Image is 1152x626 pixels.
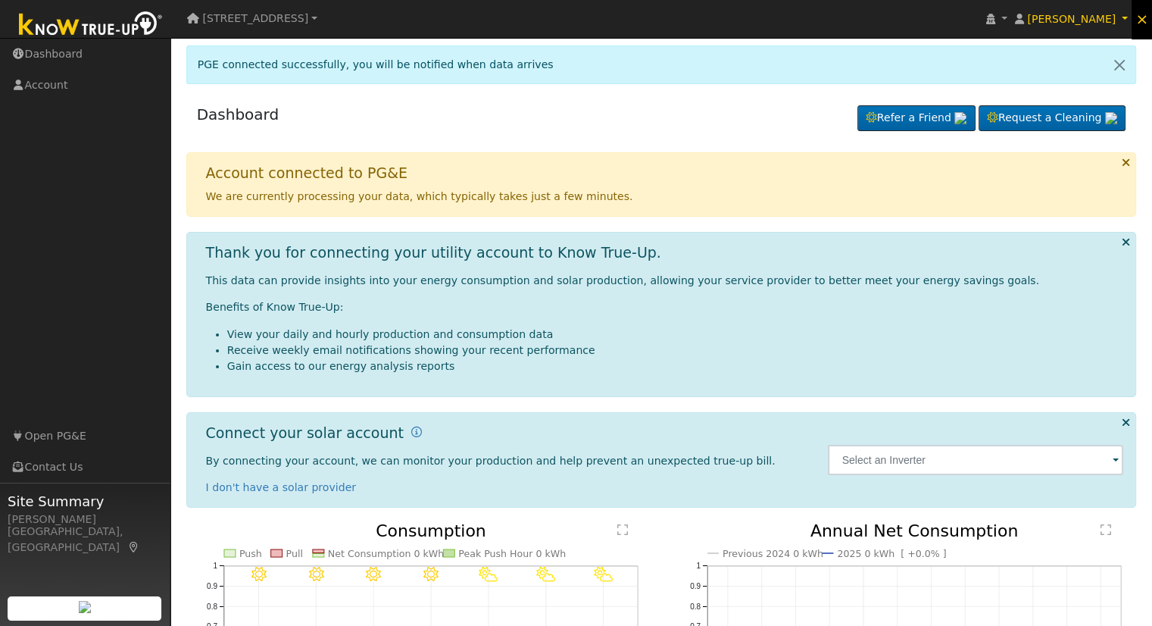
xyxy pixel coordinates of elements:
[696,562,701,570] text: 1
[251,567,266,582] i: 9/14 - Clear
[1100,524,1111,536] text: 
[207,582,217,590] text: 0.9
[690,582,701,590] text: 0.9
[206,455,776,467] span: By connecting your account, we can monitor your production and help prevent an unexpected true-up...
[366,567,381,582] i: 9/16 - Clear
[206,274,1039,286] span: This data can provide insights into your energy consumption and solar production, allowing your s...
[227,327,1124,343] li: View your daily and hourly production and consumption data
[206,481,357,493] a: I don't have a solar provider
[203,12,309,24] span: [STREET_ADDRESS]
[810,521,1019,540] text: Annual Net Consumption
[954,112,966,124] img: retrieve
[8,524,162,556] div: [GEOGRAPHIC_DATA], [GEOGRAPHIC_DATA]
[8,491,162,512] span: Site Summary
[213,562,217,570] text: 1
[376,521,486,540] text: Consumption
[8,512,162,527] div: [PERSON_NAME]
[1105,112,1117,124] img: retrieve
[227,343,1124,358] li: Receive weekly email notifications showing your recent performance
[197,105,279,124] a: Dashboard
[857,105,976,131] a: Refer a Friend
[690,603,701,611] text: 0.8
[828,445,1123,475] input: Select an Inverter
[479,567,498,582] i: 9/18 - PartlyCloudy
[79,601,91,613] img: retrieve
[239,548,262,559] text: Push
[308,567,323,582] i: 9/15 - Clear
[458,548,566,559] text: Peak Push Hour 0 kWh
[206,164,407,182] h1: Account connected to PG&E
[127,541,141,553] a: Map
[328,548,444,559] text: Net Consumption 0 kWh
[1027,13,1116,25] span: [PERSON_NAME]
[186,45,1137,84] div: PGE connected successfully, you will be notified when data arrives
[206,244,661,261] h1: Thank you for connecting your utility account to Know True-Up.
[423,567,439,582] i: 9/17 - Clear
[979,105,1125,131] a: Request a Cleaning
[837,548,946,559] text: 2025 0 kWh [ +0.0% ]
[286,548,302,559] text: Pull
[206,299,1124,315] p: Benefits of Know True-Up:
[536,567,555,582] i: 9/19 - PartlyCloudy
[723,548,823,559] text: Previous 2024 0 kWh
[227,358,1124,374] li: Gain access to our energy analysis reports
[617,524,628,536] text: 
[1135,10,1148,28] span: ×
[206,190,633,202] span: We are currently processing your data, which typically takes just a few minutes.
[206,424,404,442] h1: Connect your solar account
[11,8,170,42] img: Know True-Up
[1104,46,1135,83] a: Close
[207,603,217,611] text: 0.8
[594,567,613,582] i: 9/20 - PartlyCloudy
